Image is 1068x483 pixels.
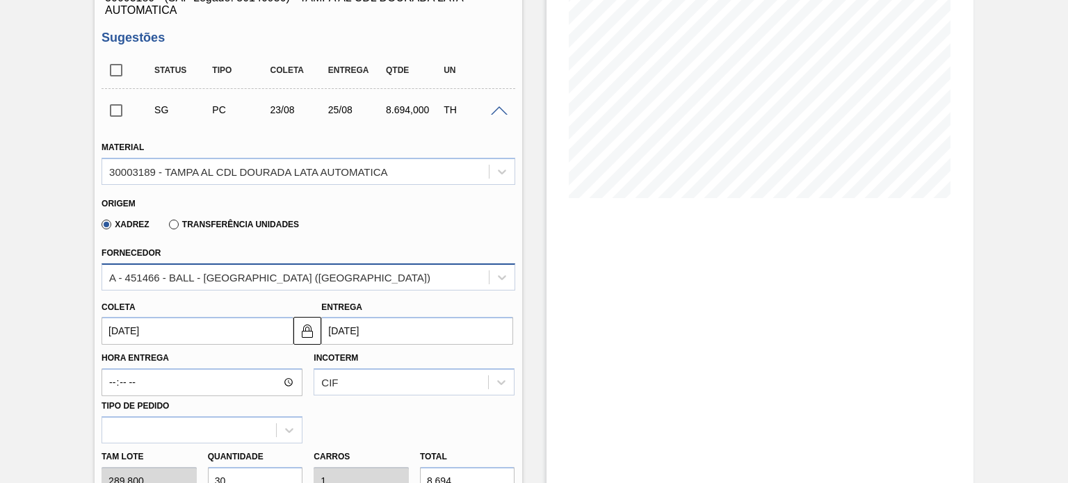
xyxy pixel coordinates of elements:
[267,65,330,75] div: Coleta
[102,199,136,208] label: Origem
[102,348,302,368] label: Hora Entrega
[440,104,503,115] div: TH
[151,65,214,75] div: Status
[321,377,338,388] div: CIF
[440,65,503,75] div: UN
[208,452,264,461] label: Quantidade
[321,317,513,345] input: dd/mm/yyyy
[209,65,272,75] div: Tipo
[325,104,388,115] div: 25/08/2025
[267,104,330,115] div: 23/08/2025
[314,353,358,363] label: Incoterm
[321,302,362,312] label: Entrega
[382,104,446,115] div: 8.694,000
[169,220,299,229] label: Transferência Unidades
[299,322,316,339] img: locked
[102,220,149,229] label: Xadrez
[109,165,387,177] div: 30003189 - TAMPA AL CDL DOURADA LATA AUTOMATICA
[325,65,388,75] div: Entrega
[102,317,293,345] input: dd/mm/yyyy
[314,452,350,461] label: Carros
[102,31,515,45] h3: Sugestões
[102,401,169,411] label: Tipo de pedido
[382,65,446,75] div: Qtde
[209,104,272,115] div: Pedido de Compra
[102,248,161,258] label: Fornecedor
[151,104,214,115] div: Sugestão Criada
[109,271,430,283] div: A - 451466 - BALL - [GEOGRAPHIC_DATA] ([GEOGRAPHIC_DATA])
[102,142,144,152] label: Material
[293,317,321,345] button: locked
[102,447,197,467] label: Tam lote
[420,452,447,461] label: Total
[102,302,135,312] label: Coleta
